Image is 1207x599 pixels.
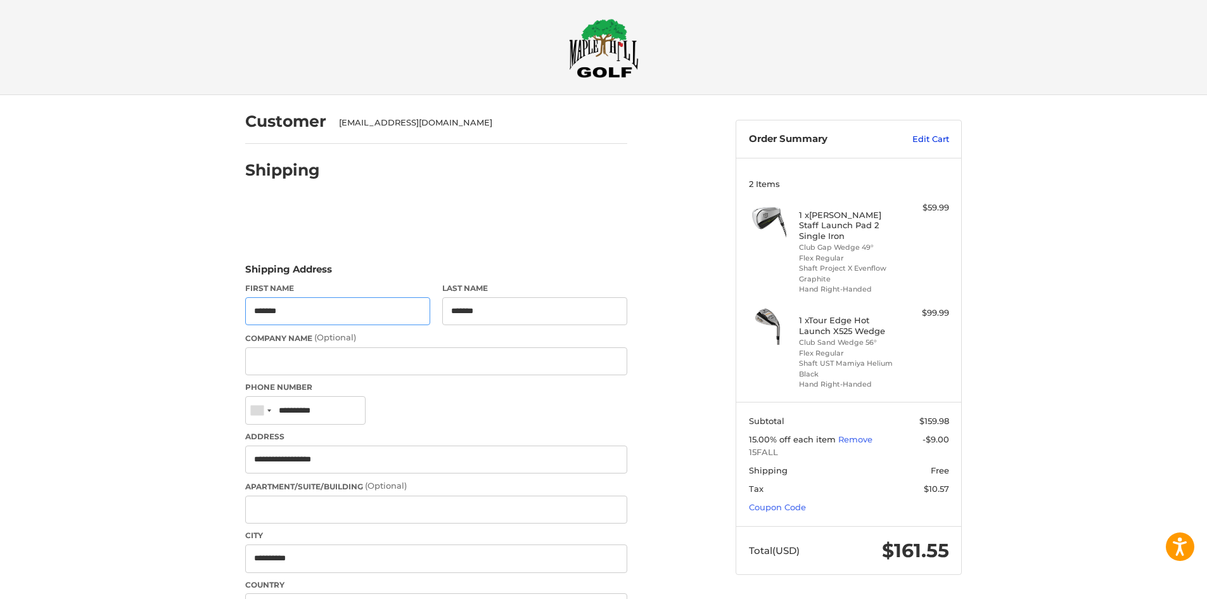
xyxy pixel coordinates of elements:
[799,284,896,295] li: Hand Right-Handed
[339,117,615,129] div: [EMAIL_ADDRESS][DOMAIN_NAME]
[749,484,763,494] span: Tax
[799,379,896,390] li: Hand Right-Handed
[365,480,407,491] small: (Optional)
[799,242,896,253] li: Club Gap Wedge 49°
[245,579,627,591] label: Country
[245,332,627,344] label: Company Name
[245,262,332,283] legend: Shipping Address
[245,160,320,180] h2: Shipping
[931,465,949,475] span: Free
[838,434,872,444] a: Remove
[885,133,949,146] a: Edit Cart
[882,539,949,562] span: $161.55
[799,315,896,336] h4: 1 x Tour Edge Hot Launch X525 Wedge
[799,210,896,241] h4: 1 x [PERSON_NAME] Staff Launch Pad 2 Single Iron
[749,465,788,475] span: Shipping
[924,484,949,494] span: $10.57
[749,544,800,557] span: Total (USD)
[245,382,627,393] label: Phone Number
[245,431,627,442] label: Address
[799,337,896,348] li: Club Sand Wedge 56°
[749,133,885,146] h3: Order Summary
[749,434,838,444] span: 15.00% off each item
[245,530,627,541] label: City
[245,283,430,294] label: First Name
[799,348,896,359] li: Flex Regular
[799,253,896,264] li: Flex Regular
[899,307,949,319] div: $99.99
[749,502,806,512] a: Coupon Code
[919,416,949,426] span: $159.98
[245,112,326,131] h2: Customer
[899,202,949,214] div: $59.99
[245,480,627,493] label: Apartment/Suite/Building
[923,434,949,444] span: -$9.00
[442,283,627,294] label: Last Name
[569,18,639,78] img: Maple Hill Golf
[799,263,896,284] li: Shaft Project X Evenflow Graphite
[749,446,949,459] span: 15FALL
[749,179,949,189] h3: 2 Items
[799,358,896,379] li: Shaft UST Mamiya Helium Black
[314,332,356,342] small: (Optional)
[749,416,784,426] span: Subtotal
